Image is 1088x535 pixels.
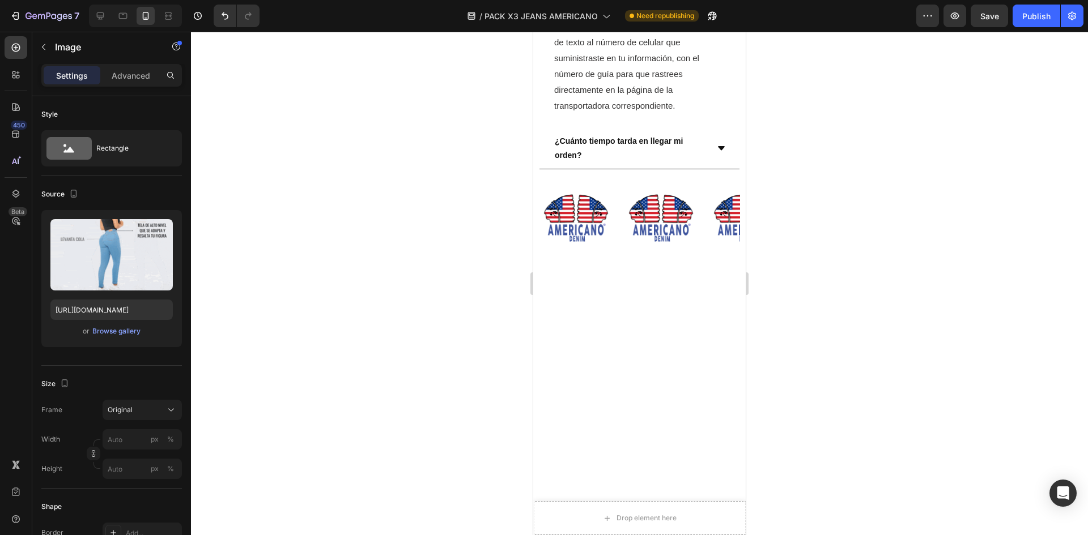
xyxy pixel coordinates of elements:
[41,405,62,415] label: Frame
[167,464,174,474] div: %
[41,502,62,512] div: Shape
[56,70,88,82] p: Settings
[151,434,159,444] div: px
[484,10,598,22] span: PACK X3 JEANS AMERICANO
[214,5,260,27] div: Undo/Redo
[41,434,60,444] label: Width
[636,11,694,21] span: Need republishing
[479,10,482,22] span: /
[108,405,133,415] span: Original
[11,121,27,130] div: 450
[91,151,165,225] img: Alt image
[533,32,746,535] iframe: Design area
[1013,5,1060,27] button: Publish
[148,433,161,446] button: %
[41,187,80,202] div: Source
[92,326,141,337] button: Browse gallery
[55,40,151,54] p: Image
[41,109,58,119] div: Style
[96,135,165,161] div: Rectangle
[103,459,182,479] input: px%
[5,5,84,27] button: 7
[148,462,161,476] button: %
[1022,10,1051,22] div: Publish
[41,464,62,474] label: Height
[164,462,177,476] button: px
[22,105,150,128] strong: ¿Cuánto tiempo tarda en llegar mi orden?
[83,324,90,338] span: or
[164,433,177,446] button: px
[50,299,173,320] input: https://example.com/image.jpg
[74,9,79,23] p: 7
[8,207,27,216] div: Beta
[103,429,182,450] input: px%
[176,151,250,225] img: Alt image
[980,11,999,21] span: Save
[103,400,182,420] button: Original
[50,219,173,290] img: preview-image
[151,464,159,474] div: px
[6,151,80,225] img: Alt image
[41,376,71,392] div: Size
[1049,480,1077,507] div: Open Intercom Messenger
[112,70,150,82] p: Advanced
[971,5,1008,27] button: Save
[167,434,174,444] div: %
